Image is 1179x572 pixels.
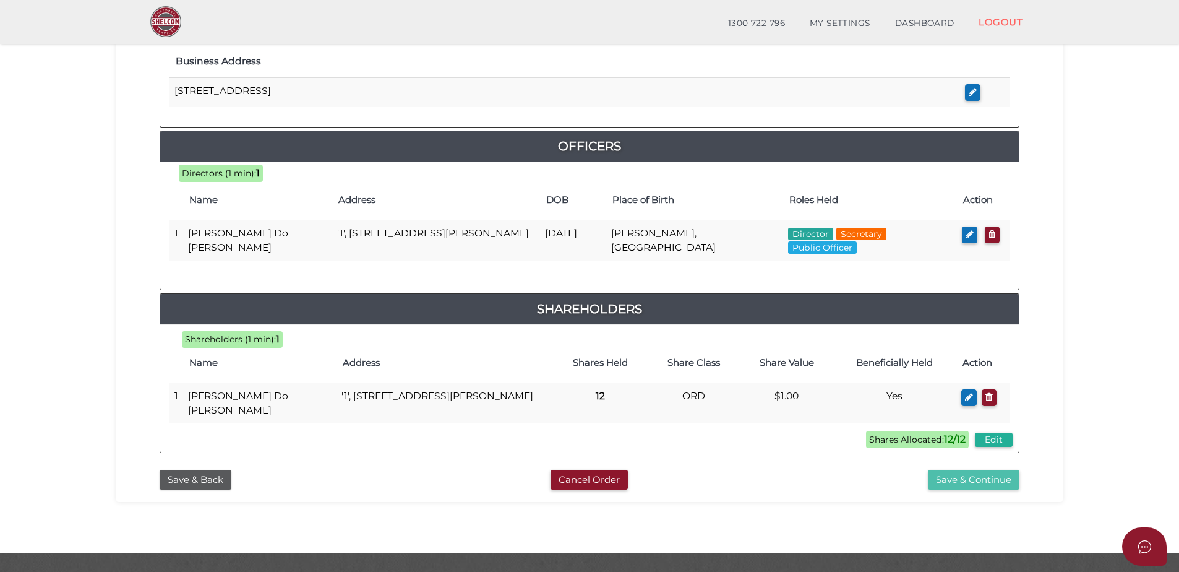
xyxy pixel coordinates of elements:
[716,11,797,36] a: 1300 722 796
[183,383,337,423] td: [PERSON_NAME] Do [PERSON_NAME]
[788,241,857,254] span: Public Officer
[975,433,1013,447] button: Edit
[343,358,547,368] h4: Address
[276,333,280,345] b: 1
[839,358,950,368] h4: Beneficially Held
[160,136,1019,156] a: Officers
[1122,527,1167,566] button: Open asap
[612,195,778,206] h4: Place of Birth
[169,383,183,423] td: 1
[337,383,553,423] td: '1', [STREET_ADDRESS][PERSON_NAME]
[160,299,1019,319] a: Shareholders
[169,220,183,261] td: 1
[185,334,276,345] span: Shareholders (1 min):
[606,220,784,261] td: [PERSON_NAME], [GEOGRAPHIC_DATA]
[183,220,332,261] td: [PERSON_NAME] Do [PERSON_NAME]
[189,358,330,368] h4: Name
[966,9,1035,35] a: LOGOUT
[788,228,833,240] span: Director
[944,433,966,445] b: 12/12
[540,220,606,261] td: [DATE]
[182,168,256,179] span: Directors (1 min):
[256,167,260,179] b: 1
[797,11,883,36] a: MY SETTINGS
[836,228,886,240] span: Secretary
[160,470,231,490] button: Save & Back
[833,383,956,423] td: Yes
[189,195,326,206] h4: Name
[653,358,734,368] h4: Share Class
[551,470,628,490] button: Cancel Order
[338,195,534,206] h4: Address
[647,383,740,423] td: ORD
[962,358,1003,368] h4: Action
[866,431,969,448] span: Shares Allocated:
[169,45,960,78] th: Business Address
[596,390,605,402] b: 12
[963,195,1003,206] h4: Action
[747,358,827,368] h4: Share Value
[169,78,960,107] td: [STREET_ADDRESS]
[883,11,967,36] a: DASHBOARD
[740,383,833,423] td: $1.00
[546,195,600,206] h4: DOB
[789,195,951,206] h4: Roles Held
[332,220,540,261] td: '1', [STREET_ADDRESS][PERSON_NAME]
[559,358,641,368] h4: Shares Held
[928,470,1019,490] button: Save & Continue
